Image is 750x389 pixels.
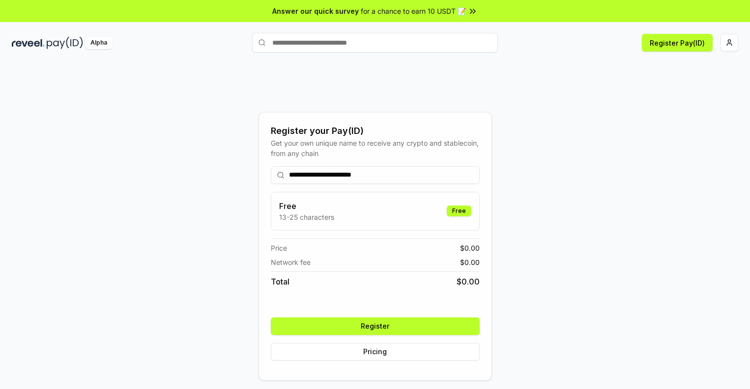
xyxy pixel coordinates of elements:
[12,37,45,49] img: reveel_dark
[279,200,334,212] h3: Free
[457,276,480,287] span: $ 0.00
[460,243,480,253] span: $ 0.00
[272,6,359,16] span: Answer our quick survey
[642,34,713,52] button: Register Pay(ID)
[447,206,471,216] div: Free
[47,37,83,49] img: pay_id
[271,138,480,158] div: Get your own unique name to receive any crypto and stablecoin, from any chain
[271,257,311,267] span: Network fee
[271,317,480,335] button: Register
[85,37,113,49] div: Alpha
[271,343,480,361] button: Pricing
[271,276,289,287] span: Total
[279,212,334,222] p: 13-25 characters
[361,6,466,16] span: for a chance to earn 10 USDT 📝
[271,243,287,253] span: Price
[271,124,480,138] div: Register your Pay(ID)
[460,257,480,267] span: $ 0.00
